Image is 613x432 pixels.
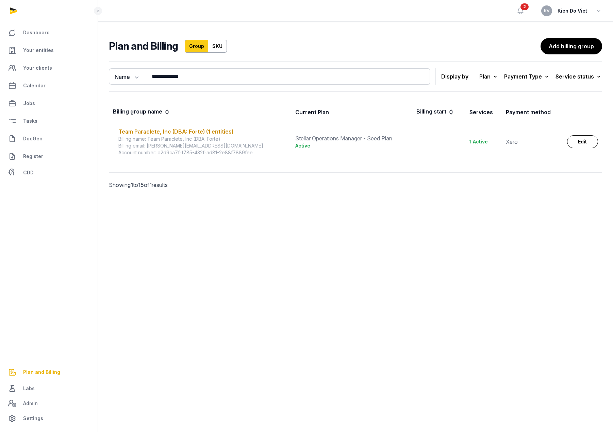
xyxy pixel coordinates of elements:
[23,152,43,160] span: Register
[5,60,92,76] a: Your clients
[5,42,92,58] a: Your entities
[5,397,92,410] a: Admin
[5,410,92,427] a: Settings
[118,142,287,149] div: Billing email: [PERSON_NAME][EMAIL_ADDRESS][DOMAIN_NAME]
[138,182,144,188] span: 15
[23,399,38,408] span: Admin
[506,138,559,146] div: Xero
[118,149,287,156] div: Account number: d2d9ca7f-f785-432f-ad81-2e88f7889fee
[520,3,529,10] span: 2
[118,136,287,142] div: Billing name: Team Paraclete, Inc (DBA: Forte)
[23,414,43,422] span: Settings
[5,24,92,41] a: Dashboard
[416,107,454,117] div: Billing start
[185,40,209,53] a: Group
[23,29,50,37] span: Dashboard
[5,364,92,380] a: Plan and Billing
[131,182,133,188] span: 1
[506,108,551,116] div: Payment method
[5,131,92,147] a: DocGen
[5,113,92,129] a: Tasks
[23,82,46,90] span: Calendar
[23,99,35,107] span: Jobs
[541,5,552,16] button: KV
[567,135,598,148] a: Edit
[541,38,602,54] a: Add billing group
[23,384,35,393] span: Labs
[5,77,92,94] a: Calendar
[23,169,34,177] span: CDD
[149,182,152,188] span: 1
[109,40,178,53] h2: Plan and Billing
[23,117,37,125] span: Tasks
[295,142,408,149] div: Active
[23,64,52,72] span: Your clients
[469,108,493,116] div: Services
[544,9,550,13] span: KV
[504,72,550,81] div: Payment Type
[208,40,227,53] a: SKU
[5,148,92,165] a: Register
[469,138,498,145] div: 1 Active
[118,127,287,136] div: Team Paraclete, Inc (DBA: Forte) (1 entities)
[556,72,602,81] div: Service status
[5,380,92,397] a: Labs
[23,135,43,143] span: DocGen
[109,68,145,85] button: Name
[479,72,499,81] div: Plan
[5,95,92,111] a: Jobs
[441,71,468,82] p: Display by
[295,108,329,116] div: Current Plan
[23,46,54,54] span: Your entities
[23,368,60,376] span: Plan and Billing
[5,166,92,179] a: CDD
[113,107,170,117] div: Billing group name
[558,7,587,15] span: Kien Do Viet
[109,173,224,197] p: Showing to of results
[295,134,408,142] div: Stellar Operations Manager - Seed Plan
